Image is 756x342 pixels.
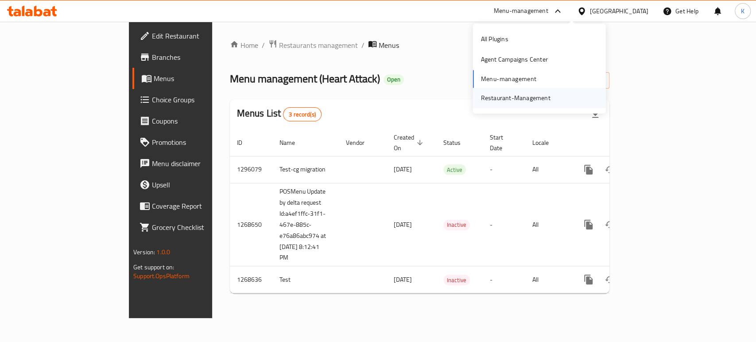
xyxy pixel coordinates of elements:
[443,275,470,285] span: Inactive
[133,261,174,273] span: Get support on:
[230,39,609,51] nav: breadcrumb
[132,110,255,132] a: Coupons
[152,201,248,211] span: Coverage Report
[154,73,248,84] span: Menus
[525,156,571,183] td: All
[490,132,515,153] span: Start Date
[152,158,248,169] span: Menu disclaimer
[590,6,648,16] div: [GEOGRAPHIC_DATA]
[132,68,255,89] a: Menus
[272,183,339,266] td: POSMenu Update by delta request Id:a4ef1ffc-31f1-467e-885c-e76a86abc974 at [DATE] 8:12:41 PM
[156,246,170,258] span: 1.0.0
[599,214,620,235] button: Change Status
[494,6,548,16] div: Menu-management
[283,107,322,121] div: Total records count
[133,246,155,258] span: Version:
[599,269,620,290] button: Change Status
[133,270,190,282] a: Support.OpsPlatform
[483,266,525,293] td: -
[152,94,248,105] span: Choice Groups
[599,159,620,180] button: Change Status
[585,104,606,125] div: Export file
[394,219,412,230] span: [DATE]
[384,76,404,83] span: Open
[578,269,599,290] button: more
[443,165,466,175] span: Active
[483,183,525,266] td: -
[443,137,472,148] span: Status
[152,222,248,233] span: Grocery Checklist
[272,266,339,293] td: Test
[132,89,255,110] a: Choice Groups
[481,93,550,103] div: Restaurant-Management
[268,39,358,51] a: Restaurants management
[346,137,376,148] span: Vendor
[283,110,321,119] span: 3 record(s)
[132,153,255,174] a: Menu disclaimer
[132,25,255,47] a: Edit Restaurant
[279,40,358,51] span: Restaurants management
[132,195,255,217] a: Coverage Report
[394,163,412,175] span: [DATE]
[394,274,412,285] span: [DATE]
[152,31,248,41] span: Edit Restaurant
[481,55,547,65] div: Agent Campaigns Center
[525,183,571,266] td: All
[379,40,399,51] span: Menus
[152,137,248,148] span: Promotions
[152,116,248,126] span: Coupons
[361,40,364,51] li: /
[741,6,744,16] span: K
[152,52,248,62] span: Branches
[272,156,339,183] td: Test-cg migration
[262,40,265,51] li: /
[132,174,255,195] a: Upsell
[230,129,670,294] table: enhanced table
[132,132,255,153] a: Promotions
[481,34,508,44] div: All Plugins
[578,159,599,180] button: more
[132,217,255,238] a: Grocery Checklist
[279,137,306,148] span: Name
[152,179,248,190] span: Upsell
[230,69,380,89] span: Menu management ( Heart Attack )
[443,220,470,230] span: Inactive
[237,107,322,121] h2: Menus List
[384,74,404,85] div: Open
[578,214,599,235] button: more
[532,137,560,148] span: Locale
[132,47,255,68] a: Branches
[394,132,426,153] span: Created On
[571,129,670,156] th: Actions
[443,164,466,175] div: Active
[483,156,525,183] td: -
[237,137,254,148] span: ID
[525,266,571,293] td: All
